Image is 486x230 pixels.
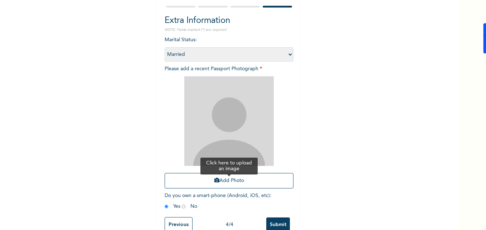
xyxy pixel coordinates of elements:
img: Crop [184,76,274,166]
div: 4 / 4 [193,221,266,229]
button: Add Photo [165,173,293,188]
h2: Extra Information [165,14,293,27]
span: Marital Status : [165,37,293,57]
p: NOTE: Fields marked (*) are required [165,27,293,33]
span: Please add a recent Passport Photograph [165,66,293,192]
span: Do you own a smart-phone (Android, iOS, etc) : Yes No [165,193,271,209]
